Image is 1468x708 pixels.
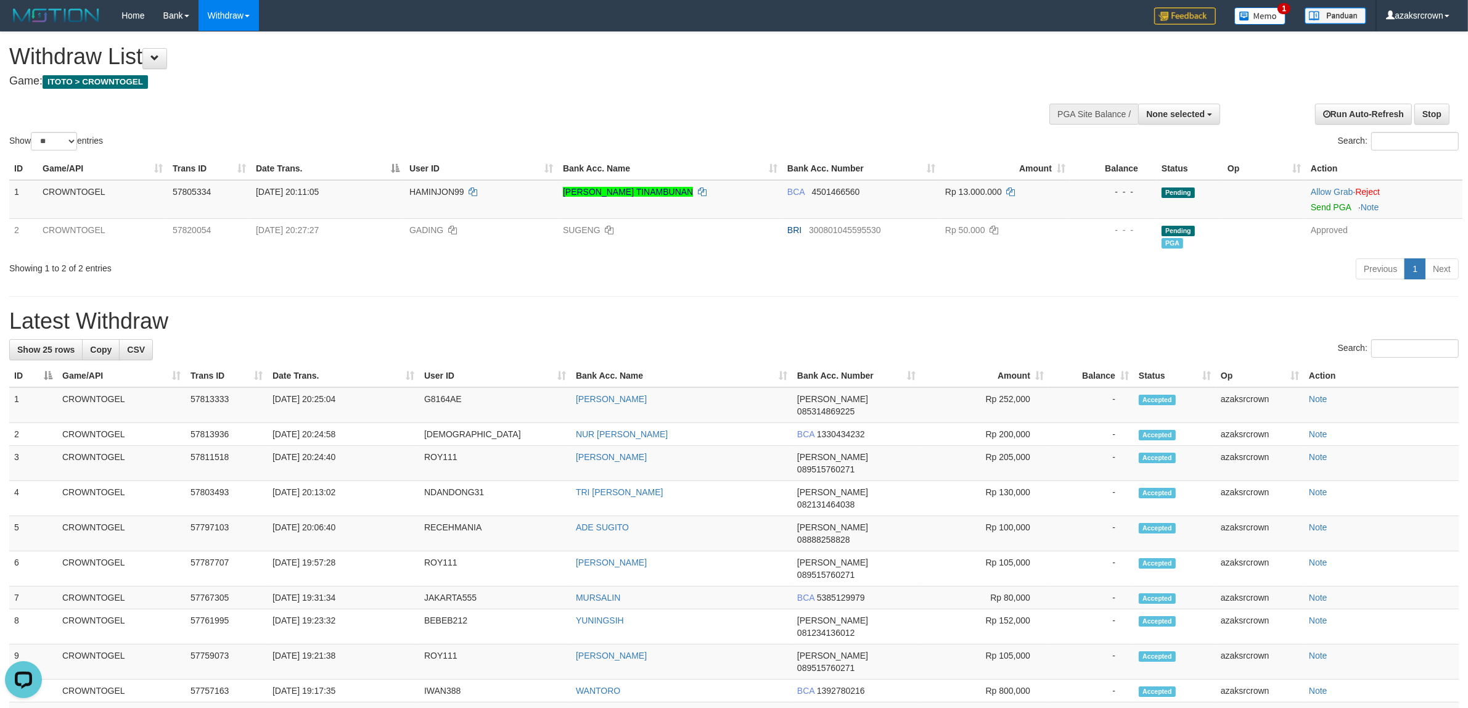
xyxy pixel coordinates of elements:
span: BRI [787,225,802,235]
a: YUNINGSIH [576,615,624,625]
td: azaksrcrown [1216,423,1304,446]
span: [PERSON_NAME] [797,522,868,532]
td: Rp 105,000 [921,551,1049,587]
span: Accepted [1139,523,1176,533]
a: TRI [PERSON_NAME] [576,487,663,497]
td: CROWNTOGEL [57,446,186,481]
td: Rp 100,000 [921,516,1049,551]
span: 57820054 [173,225,211,235]
td: azaksrcrown [1216,387,1304,423]
td: Rp 205,000 [921,446,1049,481]
td: 6 [9,551,57,587]
a: Stop [1414,104,1450,125]
a: 1 [1404,258,1425,279]
img: panduan.png [1305,7,1366,24]
a: [PERSON_NAME] [576,558,647,567]
button: None selected [1138,104,1220,125]
th: Date Trans.: activate to sort column descending [251,157,404,180]
button: Open LiveChat chat widget [5,5,42,42]
span: [PERSON_NAME] [797,452,868,462]
td: CROWNTOGEL [38,180,168,219]
td: CROWNTOGEL [57,551,186,587]
a: Note [1309,522,1327,532]
td: CROWNTOGEL [57,423,186,446]
a: Copy [82,339,120,360]
td: 5 [9,516,57,551]
span: None selected [1146,109,1205,119]
span: Accepted [1139,453,1176,463]
td: Approved [1306,218,1462,253]
a: MURSALIN [576,593,620,603]
th: Game/API: activate to sort column ascending [38,157,168,180]
td: Rp 130,000 [921,481,1049,516]
span: Copy 082131464038 to clipboard [797,500,855,509]
span: ITOTO > CROWNTOGEL [43,75,148,89]
td: azaksrcrown [1216,446,1304,481]
td: - [1049,680,1134,702]
td: - [1049,387,1134,423]
td: Rp 200,000 [921,423,1049,446]
span: Copy 1330434232 to clipboard [817,429,865,439]
span: GADING [409,225,443,235]
a: [PERSON_NAME] [576,651,647,661]
td: [DATE] 20:06:40 [268,516,419,551]
td: Rp 80,000 [921,587,1049,609]
td: - [1049,423,1134,446]
td: [DATE] 20:24:58 [268,423,419,446]
td: azaksrcrown [1216,516,1304,551]
td: 4 [9,481,57,516]
th: Amount: activate to sort column ascending [921,364,1049,387]
label: Show entries [9,132,103,150]
span: Copy 300801045595530 to clipboard [809,225,881,235]
td: 9 [9,644,57,680]
td: 8 [9,609,57,644]
td: · [1306,180,1462,219]
td: 57757163 [186,680,268,702]
a: Note [1309,558,1327,567]
th: Balance: activate to sort column ascending [1049,364,1134,387]
th: Date Trans.: activate to sort column ascending [268,364,419,387]
th: Game/API: activate to sort column ascending [57,364,186,387]
a: ADE SUGITO [576,522,629,532]
h1: Withdraw List [9,44,966,69]
td: JAKARTA555 [419,587,571,609]
span: Accepted [1139,488,1176,498]
span: CSV [127,345,145,355]
a: Note [1309,615,1327,625]
th: Action [1304,364,1459,387]
td: [DATE] 19:31:34 [268,587,419,609]
td: 57761995 [186,609,268,644]
td: ROY111 [419,551,571,587]
span: 1 [1277,3,1290,14]
td: IWAN388 [419,680,571,702]
th: Trans ID: activate to sort column ascending [168,157,251,180]
td: azaksrcrown [1216,680,1304,702]
a: Note [1309,651,1327,661]
td: ROY111 [419,644,571,680]
a: [PERSON_NAME] [576,394,647,404]
div: Showing 1 to 2 of 2 entries [9,257,602,274]
td: azaksrcrown [1216,609,1304,644]
td: - [1049,446,1134,481]
td: 2 [9,423,57,446]
span: Copy 089515760271 to clipboard [797,464,855,474]
span: Copy [90,345,112,355]
span: Accepted [1139,593,1176,604]
th: Op: activate to sort column ascending [1223,157,1306,180]
h1: Latest Withdraw [9,309,1459,334]
th: Action [1306,157,1462,180]
td: 2 [9,218,38,253]
a: Run Auto-Refresh [1315,104,1412,125]
td: CROWNTOGEL [57,609,186,644]
th: ID: activate to sort column descending [9,364,57,387]
span: Copy 5385129979 to clipboard [817,593,865,603]
a: Note [1309,686,1327,696]
span: BCA [797,429,814,439]
a: NUR [PERSON_NAME] [576,429,668,439]
td: azaksrcrown [1216,587,1304,609]
span: BCA [797,593,814,603]
th: Status: activate to sort column ascending [1134,364,1216,387]
td: Rp 252,000 [921,387,1049,423]
span: [PERSON_NAME] [797,615,868,625]
img: Button%20Memo.svg [1234,7,1286,25]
